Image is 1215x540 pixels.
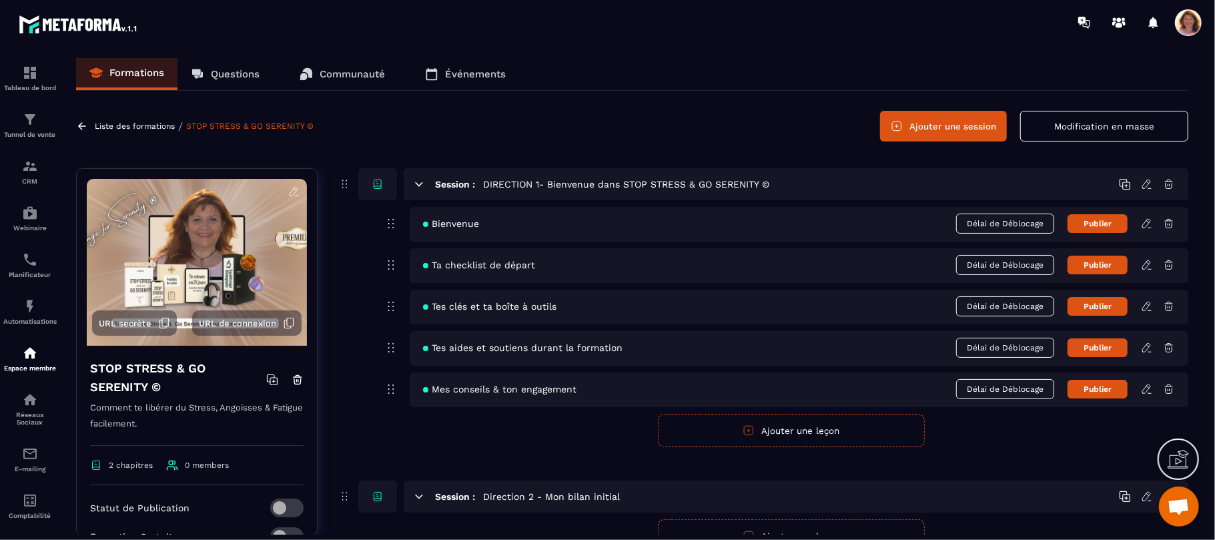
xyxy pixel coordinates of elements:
span: Délai de Déblocage [956,379,1054,399]
h5: Direction 2 - Mon bilan initial [483,490,620,503]
a: formationformationTunnel de vente [3,101,57,148]
p: Communauté [320,68,385,80]
p: Comptabilité [3,512,57,519]
p: Automatisations [3,318,57,325]
p: E-mailing [3,465,57,473]
a: automationsautomationsWebinaire [3,195,57,242]
a: automationsautomationsAutomatisations [3,288,57,335]
a: Communauté [286,58,398,90]
p: Espace membre [3,364,57,372]
a: formationformationCRM [3,148,57,195]
p: Statut de Publication [90,503,189,513]
img: email [22,446,38,462]
p: Réseaux Sociaux [3,411,57,426]
a: Questions [177,58,273,90]
p: Événements [445,68,506,80]
span: Bienvenue [423,218,479,229]
h5: DIRECTION 1- Bienvenue dans STOP STRESS & GO SERENITY © [483,178,769,191]
img: formation [22,65,38,81]
span: 0 members [185,461,229,470]
h4: STOP STRESS & GO SERENITY © [90,359,266,396]
p: Formations [109,67,164,79]
p: Questions [211,68,260,80]
a: Ouvrir le chat [1159,487,1199,527]
span: Délai de Déblocage [956,255,1054,275]
span: Délai de Déblocage [956,296,1054,316]
a: Événements [412,58,519,90]
h6: Session : [435,179,475,190]
a: automationsautomationsEspace membre [3,335,57,382]
button: Ajouter une leçon [658,414,925,447]
h6: Session : [435,491,475,502]
img: automations [22,345,38,361]
span: Mes conseils & ton engagement [423,384,576,394]
a: accountantaccountantComptabilité [3,483,57,529]
img: formation [22,158,38,174]
img: automations [22,298,38,314]
span: Tes aides et soutiens durant la formation [423,342,623,353]
span: Délai de Déblocage [956,338,1054,358]
p: Tunnel de vente [3,131,57,138]
span: URL secrète [99,318,151,328]
button: Publier [1068,256,1128,274]
button: URL de connexion [192,310,302,336]
span: Ta checklist de départ [423,260,535,270]
img: scheduler [22,252,38,268]
p: Planificateur [3,271,57,278]
a: Liste des formations [95,121,175,131]
p: CRM [3,178,57,185]
img: accountant [22,493,38,509]
p: Comment te libérer du Stress, Angoisses & Fatigue facilement. [90,400,304,446]
button: Publier [1068,297,1128,316]
img: automations [22,205,38,221]
button: Publier [1068,380,1128,398]
button: URL secrète [92,310,177,336]
a: emailemailE-mailing [3,436,57,483]
span: 2 chapitres [109,461,153,470]
img: formation [22,111,38,127]
p: Webinaire [3,224,57,232]
span: Délai de Déblocage [956,214,1054,234]
a: STOP STRESS & GO SERENITY © [186,121,314,131]
span: / [178,120,183,133]
span: URL de connexion [199,318,276,328]
span: Tes clés et ta boîte à outils [423,301,556,312]
img: social-network [22,392,38,408]
img: logo [19,12,139,36]
button: Publier [1068,338,1128,357]
a: Formations [76,58,177,90]
a: formationformationTableau de bord [3,55,57,101]
img: background [87,179,307,346]
button: Publier [1068,214,1128,233]
button: Ajouter une session [880,111,1007,142]
a: schedulerschedulerPlanificateur [3,242,57,288]
button: Modification en masse [1020,111,1188,142]
p: Tableau de bord [3,84,57,91]
a: social-networksocial-networkRéseaux Sociaux [3,382,57,436]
